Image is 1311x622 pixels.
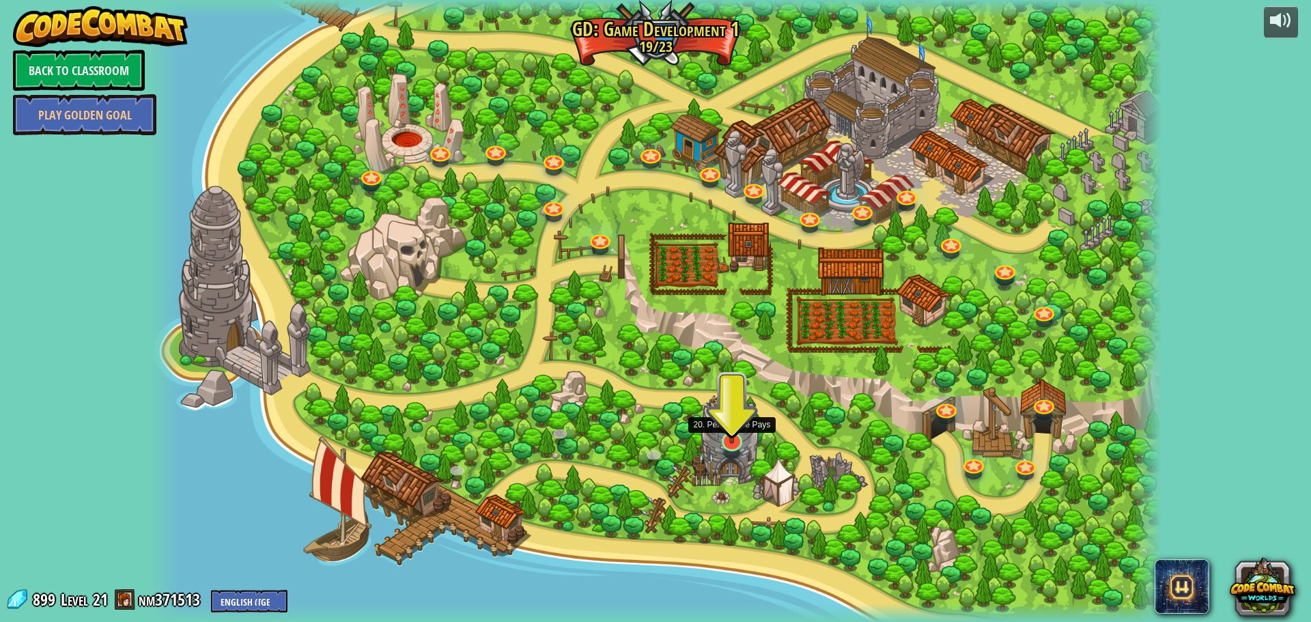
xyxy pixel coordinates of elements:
a: Play Golden Goal [13,94,156,135]
span: 21 [93,589,108,610]
a: nm371513 [139,589,204,610]
span: Level [61,589,88,611]
button: Adjust volume [1264,6,1298,38]
img: CodeCombat - Learn how to code by playing a game [13,6,188,47]
span: 899 [33,589,59,610]
img: level-banner-started.png [718,380,746,443]
a: Back to Classroom [13,50,145,91]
